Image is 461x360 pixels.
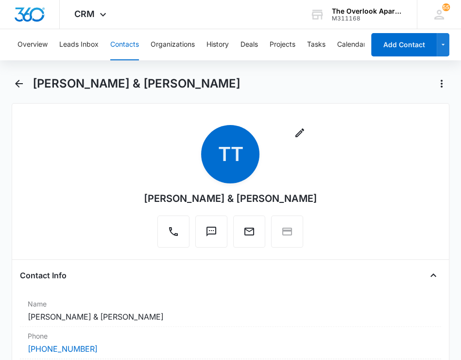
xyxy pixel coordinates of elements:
div: Name[PERSON_NAME] & [PERSON_NAME] [20,295,442,327]
div: account name [332,7,403,15]
span: TT [201,125,259,183]
button: Add Contact [371,33,437,56]
button: Actions [434,76,449,91]
h1: [PERSON_NAME] & [PERSON_NAME] [33,76,240,91]
button: Email [233,216,265,248]
button: Contacts [110,29,139,60]
button: History [206,29,229,60]
label: Name [28,299,434,309]
label: Phone [28,331,434,341]
a: Email [233,231,265,239]
button: Text [195,216,227,248]
button: Call [157,216,189,248]
div: [PERSON_NAME] & [PERSON_NAME] [144,191,317,206]
a: Text [195,231,227,239]
button: Tasks [307,29,325,60]
dd: [PERSON_NAME] & [PERSON_NAME] [28,311,434,323]
div: account id [332,15,403,22]
button: Overview [17,29,48,60]
div: notifications count [442,3,450,11]
button: Organizations [151,29,195,60]
button: Calendar [337,29,366,60]
button: Close [426,268,441,283]
h4: Contact Info [20,270,67,281]
a: [PHONE_NUMBER] [28,343,98,355]
span: 55 [442,3,450,11]
button: Deals [240,29,258,60]
button: Leads Inbox [59,29,99,60]
span: CRM [74,9,95,19]
button: Back [12,76,27,91]
button: Projects [270,29,295,60]
a: Call [157,231,189,239]
div: Phone[PHONE_NUMBER] [20,327,442,359]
